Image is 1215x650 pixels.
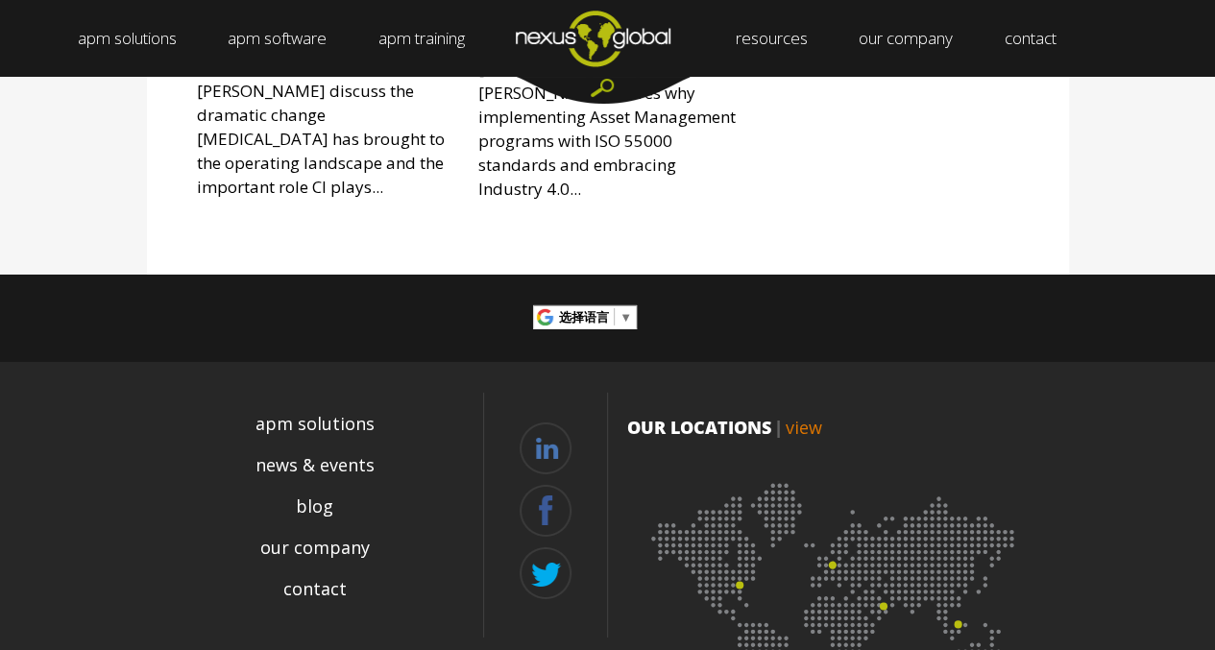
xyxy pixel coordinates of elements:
span: | [774,416,783,439]
span: 选择语言 [559,308,609,325]
a: contact [283,576,347,602]
a: 选择语言​ [559,302,632,332]
a: view [786,416,822,439]
a: our company [260,535,370,561]
div: Navigation Menu [147,403,483,645]
p: OUR LOCATIONS [627,415,1050,440]
span: ​ [614,308,615,325]
a: apm solutions [255,411,375,437]
a: blog [296,494,333,519]
span: ▼ [620,308,632,325]
a: news & events [255,452,375,478]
